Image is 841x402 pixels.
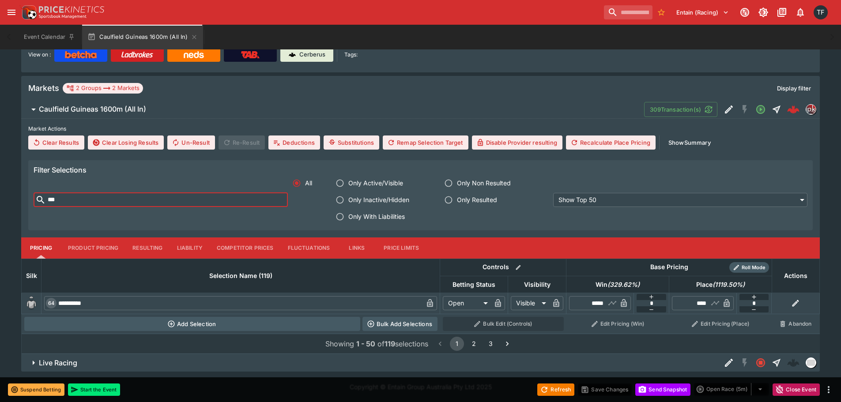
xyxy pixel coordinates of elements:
p: Cerberus [299,50,325,59]
button: Live Racing [21,354,721,372]
button: Bulk Edit (Controls) [443,317,564,331]
button: Substitutions [324,135,379,150]
button: Bulk Add Selections via CSV Data [362,317,437,331]
img: PriceKinetics [39,6,104,13]
em: ( 329.62 %) [607,279,640,290]
div: 6d095a23-7730-49f2-a2eb-dc1ad31d2424 [787,103,800,116]
span: Only Inactive/Hidden [348,195,409,204]
div: Tom Flynn [814,5,828,19]
span: Place(1119.50%) [686,279,754,290]
img: TabNZ [241,51,260,58]
img: Neds [184,51,204,58]
button: Caulfield Guineas 1600m (All In) [21,101,644,118]
b: 1 - 50 [356,339,375,348]
label: Market Actions [28,122,813,135]
img: Cerberus [289,51,296,58]
span: Only Resulted [457,195,497,204]
button: Price Limits [377,237,426,259]
button: Open [753,101,769,117]
div: Show Top 50 [553,193,807,207]
b: 119 [385,339,395,348]
button: Pricing [21,237,61,259]
img: liveracing [806,358,816,368]
button: 309Transaction(s) [644,102,717,117]
span: Betting Status [443,279,505,290]
button: Edit Detail [721,101,737,117]
img: Sportsbook Management [39,15,87,19]
button: Closed [753,355,769,371]
span: Roll Mode [738,264,769,271]
div: 2 Groups 2 Markets [66,83,140,94]
th: Actions [772,259,819,293]
button: Event Calendar [19,25,80,49]
button: Disable Provider resulting [472,135,562,150]
div: split button [694,383,769,395]
button: Remap Selection Target [383,135,468,150]
span: Win(329.62%) [586,279,649,290]
p: Showing of selections [325,338,428,349]
div: pricekinetics [806,104,816,115]
span: Only Active/Visible [348,178,403,188]
label: Tags: [344,48,358,62]
button: Documentation [774,4,790,20]
img: PriceKinetics Logo [19,4,37,21]
button: Liability [170,237,210,259]
button: Start the Event [68,383,120,396]
button: Refresh [537,383,574,396]
button: page 1 [450,337,464,351]
button: Connected to PK [737,4,753,20]
span: Only With Liabilities [348,212,405,221]
span: Only Non Resulted [457,178,511,188]
nav: pagination navigation [432,337,516,351]
button: Resulting [125,237,170,259]
button: No Bookmarks [654,5,668,19]
span: Re-Result [219,135,265,150]
button: Straight [769,101,784,117]
h6: Filter Selections [34,165,807,175]
h6: Caulfield Guineas 1600m (All In) [39,105,146,114]
button: Caulfield Guineas 1600m (All In) [82,25,203,49]
button: Deductions [268,135,320,150]
em: ( 1119.50 %) [713,279,745,290]
img: Betcha [65,51,97,58]
th: Silk [22,259,41,293]
button: SGM Disabled [737,355,753,371]
button: Edit Detail [721,355,737,371]
svg: Open [755,104,766,115]
button: Go to page 2 [467,337,481,351]
label: View on : [28,48,51,62]
button: Edit Pricing (Place) [672,317,769,331]
button: Bulk edit [513,262,524,273]
span: Selection Name (119) [200,271,282,281]
button: Close Event [773,383,820,396]
div: Show/hide Price Roll mode configuration. [729,262,769,273]
button: Notifications [792,4,808,20]
button: Suspend Betting [8,383,64,396]
div: Open [443,296,491,310]
button: SGM Disabled [737,101,753,117]
button: Un-Result [167,135,215,150]
button: Send Snapshot [635,383,690,396]
button: Fluctuations [281,237,337,259]
button: ShowSummary [663,135,716,150]
button: more [823,384,834,395]
button: Straight [769,355,784,371]
button: Go to next page [500,337,514,351]
a: 6d095a23-7730-49f2-a2eb-dc1ad31d2424 [784,101,802,118]
img: blank-silk.png [24,296,38,310]
img: Ladbrokes [121,51,153,58]
button: Product Pricing [61,237,125,259]
button: Abandon [774,317,817,331]
button: Edit Pricing (Win) [569,317,667,331]
svg: Closed [755,357,766,368]
input: search [604,5,652,19]
span: 64 [46,300,56,306]
button: open drawer [4,4,19,20]
button: Links [337,237,377,259]
div: Base Pricing [647,262,692,273]
div: Visible [511,296,549,310]
button: Display filter [772,81,816,95]
span: Visibility [514,279,560,290]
